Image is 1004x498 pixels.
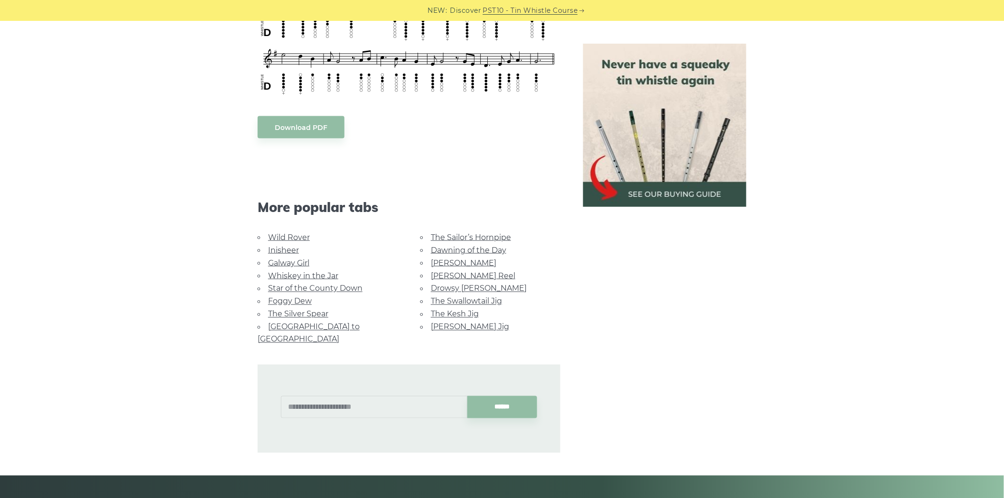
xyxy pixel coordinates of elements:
span: NEW: [428,5,447,16]
span: Discover [450,5,482,16]
a: Download PDF [258,116,344,138]
a: Galway Girl [268,258,309,267]
a: Drowsy [PERSON_NAME] [431,284,527,293]
span: More popular tabs [258,199,560,215]
a: The Kesh Jig [431,310,479,319]
a: Inisheer [268,246,299,255]
a: [PERSON_NAME] Jig [431,323,509,332]
a: Wild Rover [268,233,310,242]
a: Whiskey in the Jar [268,271,338,280]
a: [PERSON_NAME] Reel [431,271,515,280]
a: [GEOGRAPHIC_DATA] to [GEOGRAPHIC_DATA] [258,323,360,344]
a: The Silver Spear [268,310,328,319]
a: Star of the County Down [268,284,363,293]
a: Foggy Dew [268,297,312,306]
a: [PERSON_NAME] [431,258,496,267]
a: The Sailor’s Hornpipe [431,233,511,242]
a: PST10 - Tin Whistle Course [483,5,578,16]
a: Dawning of the Day [431,246,506,255]
img: tin whistle buying guide [583,44,746,207]
a: The Swallowtail Jig [431,297,502,306]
